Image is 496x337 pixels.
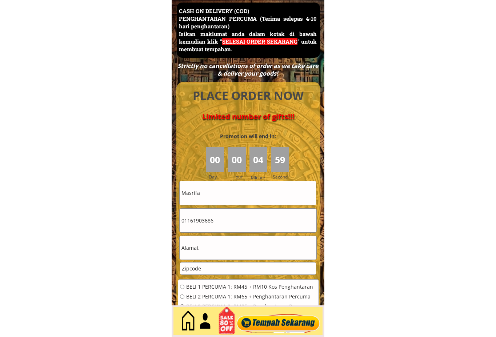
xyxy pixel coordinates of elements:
h3: Minute [251,174,267,181]
span: BELI 1 PERCUMA 1: RM45 + RM10 Kos Penghantaran [186,284,313,289]
input: Zipcode [180,262,316,274]
input: Telefon [180,209,316,232]
input: Alamat [180,236,316,260]
input: Nama [180,181,316,205]
span: BELI 2 PERCUMA 2: RM85 + Penghantaran Percuma [186,304,313,309]
h4: Limited number of gifts!!! [185,112,312,121]
span: SELESAI ORDER SEKARANG [222,38,297,45]
h4: PLACE ORDER NOW [185,88,312,104]
h3: CASH ON DELIVERY (COD) PENGHANTARAN PERCUMA (Terima selepas 4-10 hari penghantaran) Isikan maklum... [179,7,317,53]
div: Strictly no cancellations of order as we take care & deliver your goods! [175,62,321,77]
h3: Hour [232,173,248,180]
span: BELI 2 PERCUMA 1: RM65 + Penghantaran Percuma [186,294,313,299]
h3: Day [209,173,227,180]
h3: Second [273,173,291,180]
h3: Promotion will end in: [207,132,289,140]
